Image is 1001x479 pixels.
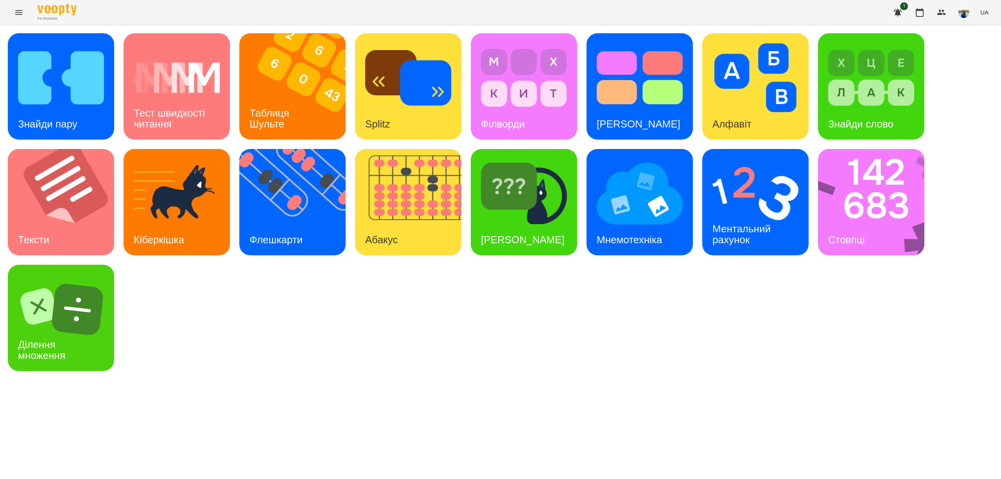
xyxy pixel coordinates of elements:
[249,234,303,246] h3: Флешкарти
[239,33,355,140] img: Таблиця Шульте
[828,43,914,112] img: Знайди слово
[124,33,230,140] a: Тест швидкості читанняТест швидкості читання
[18,43,104,112] img: Знайди пару
[481,234,565,246] h3: [PERSON_NAME]
[18,118,77,130] h3: Знайди пару
[712,223,773,245] h3: Ментальний рахунок
[828,118,893,130] h3: Знайди слово
[8,149,114,255] a: ТекстиТексти
[239,149,346,255] a: ФлешкартиФлешкарти
[355,149,471,255] img: Абакус
[365,118,390,130] h3: Splitz
[239,33,346,140] a: Таблиця ШультеТаблиця Шульте
[958,7,969,18] img: 79bf113477beb734b35379532aeced2e.jpg
[124,149,230,255] a: КіберкішкаКіберкішка
[712,118,752,130] h3: Алфавіт
[18,339,65,361] h3: Ділення множення
[355,149,461,255] a: АбакусАбакус
[38,4,77,15] img: Voopty Logo
[587,33,693,140] a: Тест Струпа[PERSON_NAME]
[471,149,577,255] a: Знайди Кіберкішку[PERSON_NAME]
[18,275,104,344] img: Ділення множення
[818,149,924,255] a: СтовпціСтовпці
[8,33,114,140] a: Знайди паруЗнайди пару
[8,265,114,371] a: Ділення множенняДілення множення
[134,107,208,129] h3: Тест швидкості читання
[134,234,184,246] h3: Кіберкішка
[481,159,567,228] img: Знайди Кіберкішку
[134,159,220,228] img: Кіберкішка
[712,159,798,228] img: Ментальний рахунок
[980,8,988,16] span: UA
[818,149,935,255] img: Стовпці
[481,43,567,112] img: Філворди
[481,118,525,130] h3: Філворди
[38,16,77,21] span: For Business
[365,234,398,246] h3: Абакус
[828,234,865,246] h3: Стовпці
[818,33,924,140] a: Знайди словоЗнайди слово
[249,107,292,129] h3: Таблиця Шульте
[355,33,461,140] a: SplitzSplitz
[597,43,683,112] img: Тест Струпа
[597,118,680,130] h3: [PERSON_NAME]
[134,43,220,112] img: Тест швидкості читання
[239,149,355,255] img: Флешкарти
[597,159,683,228] img: Мнемотехніка
[977,5,992,20] button: UA
[9,3,28,22] button: Menu
[702,33,809,140] a: АлфавітАлфавіт
[597,234,662,246] h3: Мнемотехніка
[702,149,809,255] a: Ментальний рахунокМентальний рахунок
[471,33,577,140] a: ФілвордиФілворди
[365,43,451,112] img: Splitz
[900,2,908,10] span: 1
[8,149,124,255] img: Тексти
[18,234,49,246] h3: Тексти
[587,149,693,255] a: МнемотехнікаМнемотехніка
[712,43,798,112] img: Алфавіт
